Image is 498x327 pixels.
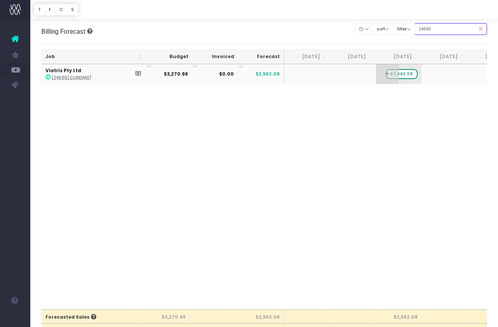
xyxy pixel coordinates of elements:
[192,49,238,64] th: Invoiced
[376,310,422,323] th: $2,962.08
[143,310,190,323] th: $3,270.96
[376,64,399,84] span: +
[146,49,192,64] th: Budget
[386,69,417,79] span: wayahead Sales Forecast Item
[45,314,96,321] span: Forecasted Sales
[41,28,86,35] span: Billing Forecast
[52,75,91,81] abbr: [24690] Clindaret
[55,4,67,16] button: C
[34,4,78,16] div: Vertical button group
[67,4,78,16] button: S
[393,23,415,35] button: filter
[422,49,468,64] th: Oct 25: activate to sort column ascending
[164,71,188,77] strong: $3,270.96
[42,64,146,84] td: :
[45,4,56,16] button: F
[42,49,146,64] th: Job: activate to sort column ascending
[255,71,280,77] span: $2,962.08
[330,49,376,64] th: Aug 25: activate to sort column ascending
[9,312,21,323] img: images/default_profile_image.png
[415,23,487,35] input: Search...
[34,4,45,16] button: T
[238,49,284,64] th: Forecast
[45,67,81,74] strong: Viatris Pty Ltd
[376,49,422,64] th: Sep 25: activate to sort column ascending
[284,49,330,64] th: Jul 25: activate to sort column ascending
[219,71,234,77] strong: $0.00
[237,310,284,323] th: $2,962.08
[373,23,393,35] button: sort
